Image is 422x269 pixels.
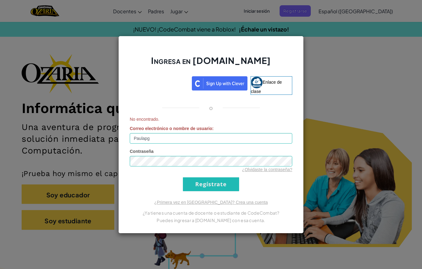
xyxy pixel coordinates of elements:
font: No encontrado. [130,117,159,122]
font: o [209,104,213,111]
a: ¿Olvidaste la contraseña? [242,167,292,172]
font: Contraseña [130,149,154,154]
font: Puedes ingresar a [DOMAIN_NAME] con esa cuenta. [157,217,265,223]
img: clever_sso_button@2x.png [192,76,247,90]
input: Regístrate [183,177,239,191]
font: Ingresa en [DOMAIN_NAME] [151,55,271,66]
iframe: Botón de acceso con Google [127,76,192,89]
font: : [212,126,214,131]
font: Correo electrónico o nombre de usuario [130,126,212,131]
font: Enlace de clase [251,79,282,94]
a: ¿Primera vez en [GEOGRAPHIC_DATA]? Crea una cuenta [154,200,268,205]
font: ¿Ya tienes una cuenta de docente o estudiante de CodeCombat? [143,210,279,216]
img: classlink-logo-small.png [251,77,263,88]
a: Acceder con Google. Se abre en una pestaña nueva [130,76,189,95]
div: Acceder con Google. Se abre en una pestaña nueva [130,76,189,89]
